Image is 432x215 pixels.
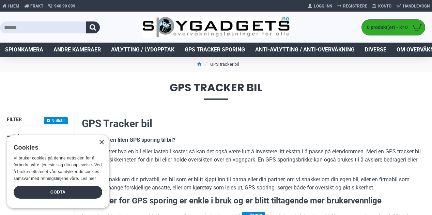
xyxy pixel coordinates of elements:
[7,130,68,142] a: Pris
[370,1,394,12] a: Konto
[314,3,332,9] span: Logg Inn
[14,156,102,181] span: Vi bruker cookies på denne nettsiden for å forbedre våre tjenester og din opplevelse. Ved å bruke...
[7,82,425,99] span: GPS tracker bil
[360,43,391,57] a: Diverse
[343,3,367,9] span: Registrere
[180,43,250,57] a: GPS Tracker Sporing
[14,140,98,155] div: Cookies
[80,176,96,181] a: Les mer, opens a new window
[82,175,425,192] p: Om det er snakk om din privatbil, en bil som er blitt kjøpt inn til barna eller din partner, om v...
[365,46,386,54] span: Diverse
[250,43,360,57] a: Anti-avlytting / Anti-overvåkning
[362,20,425,35] a: 0 produkt(er) - Kr 0
[255,46,355,54] span: Anti-avlytting / Anti-overvåkning
[82,195,425,207] h3: Systemer for GPS sporing er enkle i bruk og er blitt tiltagende mer brukervennlige
[5,46,43,54] span: Spionkamera
[44,117,68,124] button: Nullstill
[7,117,22,122] span: Filter
[54,3,75,9] span: 940 99 099
[82,137,175,143] b: Trenger du en liten GPS sporing til bil?
[403,3,430,9] span: Handlevogn
[53,46,101,54] span: Andre kameraer
[142,17,289,38] img: SpyGadgets.no
[82,148,425,172] p: Om vi vurderer hva en bil eller lastebil koster, så kan det også være lurt å investere litt ekstr...
[48,43,106,57] a: Andre kameraer
[82,117,425,131] h2: GPS Tracker bil
[305,1,335,12] a: Logg Inn
[99,140,104,145] div: Close
[378,3,391,9] span: Konto
[106,43,180,57] a: Avlytting / Lydopptak
[14,186,102,199] div: Godta
[335,1,370,12] a: Registrere
[30,3,43,9] span: Frakt
[394,1,432,12] a: Handlevogn
[111,46,174,54] span: Avlytting / Lydopptak
[185,46,245,54] span: GPS Tracker Sporing
[362,24,410,31] span: 0 produkt(er) - Kr 0
[8,3,19,9] span: Hjem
